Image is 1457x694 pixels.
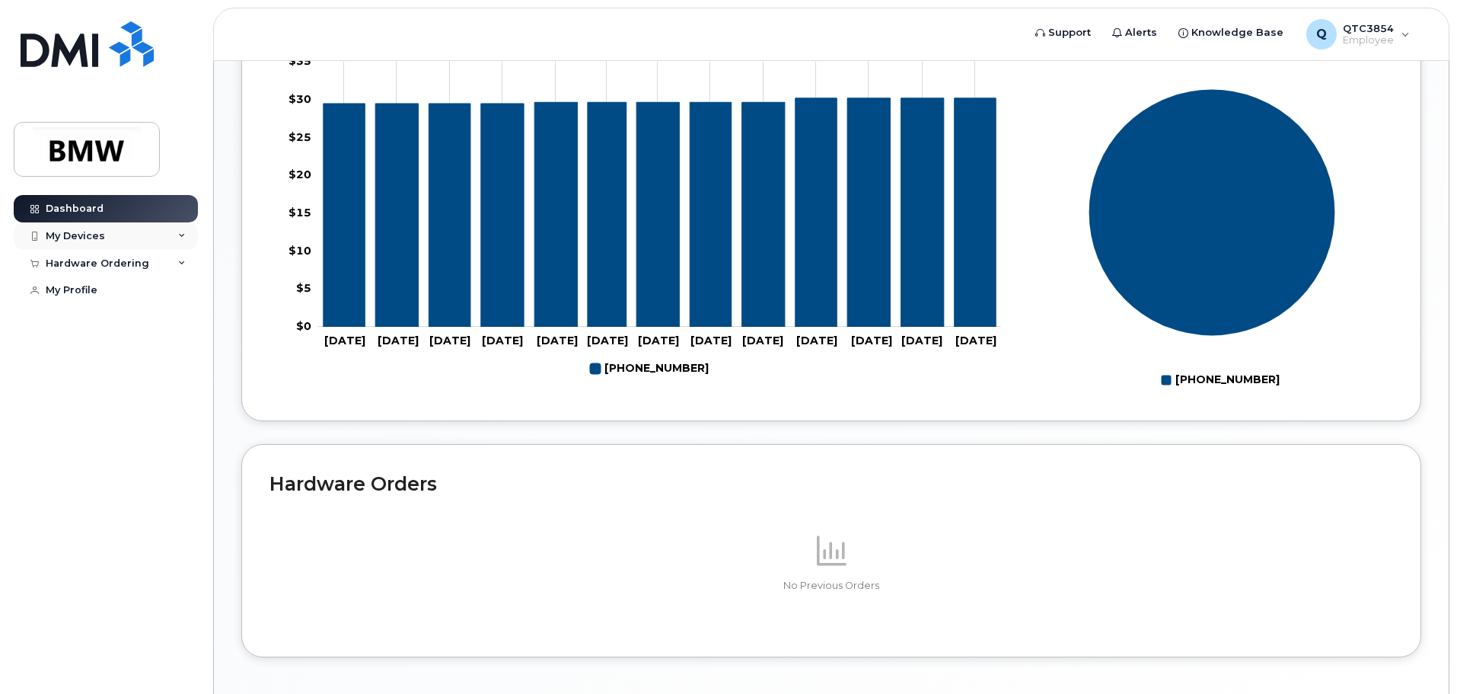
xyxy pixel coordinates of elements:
g: Chart [289,54,1001,382]
tspan: [DATE] [796,334,837,347]
iframe: Messenger Launcher [1391,628,1446,683]
a: Support [1025,18,1102,48]
tspan: [DATE] [537,334,578,347]
tspan: $25 [289,130,311,143]
tspan: [DATE] [429,334,470,347]
tspan: $35 [289,54,311,68]
tspan: [DATE] [378,334,419,347]
tspan: [DATE] [901,334,942,347]
g: Legend [590,356,709,382]
span: Support [1048,25,1091,40]
span: Q [1316,25,1327,43]
tspan: [DATE] [851,334,892,347]
span: QTC3854 [1343,22,1394,34]
h2: Hardware Orders [269,472,1393,495]
div: QTC3854 [1296,19,1420,50]
tspan: [DATE] [955,334,996,347]
tspan: $10 [289,243,311,257]
tspan: $0 [296,319,311,333]
g: Series [1089,88,1336,336]
tspan: $5 [296,281,311,295]
tspan: [DATE] [324,334,365,347]
g: Legend [1161,367,1280,393]
tspan: $30 [289,91,311,105]
tspan: $20 [289,168,311,181]
span: Alerts [1125,25,1157,40]
tspan: [DATE] [587,334,628,347]
g: 864-283-2426 [324,98,996,326]
tspan: [DATE] [482,334,523,347]
g: 864-283-2426 [590,356,709,382]
tspan: $15 [289,206,311,219]
tspan: [DATE] [638,334,679,347]
a: Knowledge Base [1168,18,1294,48]
g: Chart [1089,88,1336,392]
tspan: [DATE] [690,334,732,347]
span: Employee [1343,34,1394,46]
tspan: [DATE] [742,334,783,347]
a: Alerts [1102,18,1168,48]
p: No Previous Orders [269,579,1393,593]
span: Knowledge Base [1191,25,1283,40]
